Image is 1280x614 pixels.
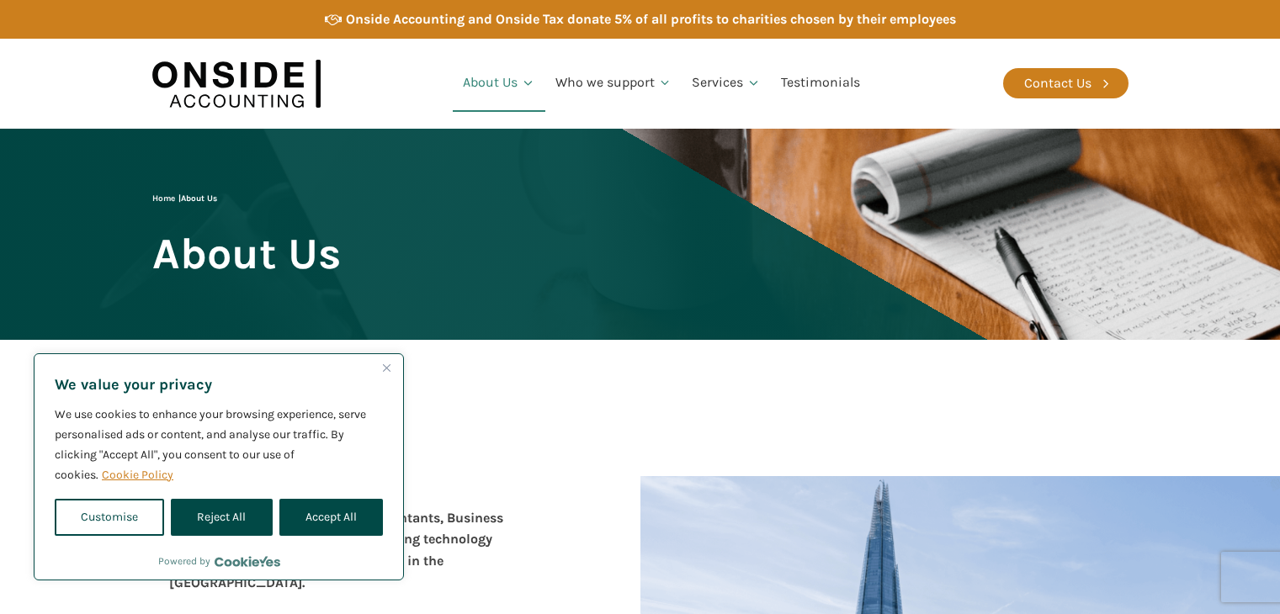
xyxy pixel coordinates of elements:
div: Powered by [158,553,280,569]
p: We value your privacy [55,374,383,394]
button: Reject All [171,499,272,536]
span: | [152,193,217,204]
img: Close [383,364,390,372]
p: We use cookies to enhance your browsing experience, serve personalised ads or content, and analys... [55,405,383,485]
a: Cookie Policy [101,467,174,483]
a: Who we support [545,55,682,112]
a: Services [682,55,771,112]
a: Home [152,193,175,204]
span: About Us [181,193,217,204]
a: Contact Us [1003,68,1129,98]
button: Accept All [279,499,383,536]
div: Onside Accounting and Onside Tax donate 5% of all profits to charities chosen by their employees [346,8,956,30]
button: Customise [55,499,164,536]
div: Contact Us [1024,72,1091,94]
b: Onside are Chartered Certified Accountants, Business Advisers and Tax Specialists supporting tech... [169,510,503,590]
div: We value your privacy [34,353,404,580]
span: About Us [152,230,341,277]
img: Onside Accounting [152,51,321,116]
button: Close [376,357,396,378]
a: Visit CookieYes website [215,556,280,567]
a: Testimonials [771,55,870,112]
a: About Us [453,55,545,112]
